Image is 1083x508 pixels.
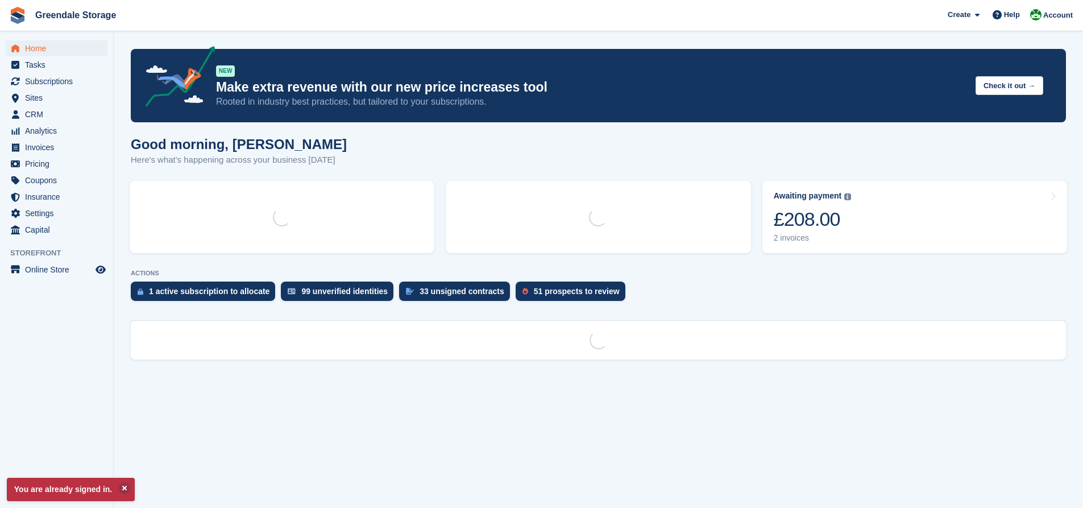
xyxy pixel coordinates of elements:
[25,156,93,172] span: Pricing
[10,247,113,259] span: Storefront
[6,156,107,172] a: menu
[131,270,1066,277] p: ACTIONS
[216,65,235,77] div: NEW
[948,9,970,20] span: Create
[6,106,107,122] a: menu
[1043,10,1073,21] span: Account
[25,73,93,89] span: Subscriptions
[131,282,281,307] a: 1 active subscription to allocate
[976,76,1043,95] button: Check it out →
[6,123,107,139] a: menu
[516,282,631,307] a: 51 prospects to review
[774,191,842,201] div: Awaiting payment
[25,205,93,221] span: Settings
[774,233,852,243] div: 2 invoices
[31,6,121,24] a: Greendale Storage
[25,222,93,238] span: Capital
[6,205,107,221] a: menu
[25,90,93,106] span: Sites
[406,288,414,295] img: contract_signature_icon-13c848040528278c33f63329250d36e43548de30e8caae1d1a13099fd9432cc5.svg
[844,193,851,200] img: icon-info-grey-7440780725fd019a000dd9b08b2336e03edf1995a4989e88bcd33f0948082b44.svg
[25,40,93,56] span: Home
[25,139,93,155] span: Invoices
[25,57,93,73] span: Tasks
[6,189,107,205] a: menu
[281,282,399,307] a: 99 unverified identities
[149,287,269,296] div: 1 active subscription to allocate
[774,208,852,231] div: £208.00
[25,262,93,278] span: Online Store
[131,154,347,167] p: Here's what's happening across your business [DATE]
[6,262,107,278] a: menu
[25,123,93,139] span: Analytics
[9,7,26,24] img: stora-icon-8386f47178a22dfd0bd8f6a31ec36ba5ce8667c1dd55bd0f319d3a0aa187defe.svg
[6,90,107,106] a: menu
[25,172,93,188] span: Coupons
[25,106,93,122] span: CRM
[7,478,135,501] p: You are already signed in.
[6,40,107,56] a: menu
[6,172,107,188] a: menu
[522,288,528,295] img: prospect-51fa495bee0391a8d652442698ab0144808aea92771e9ea1ae160a38d050c398.svg
[94,263,107,276] a: Preview store
[131,137,347,152] h1: Good morning, [PERSON_NAME]
[762,181,1067,253] a: Awaiting payment £208.00 2 invoices
[216,79,966,96] p: Make extra revenue with our new price increases tool
[136,46,215,111] img: price-adjustments-announcement-icon-8257ccfd72463d97f412b2fc003d46551f7dbcb40ab6d574587a9cd5c0d94...
[6,139,107,155] a: menu
[288,288,296,295] img: verify_identity-adf6edd0f0f0b5bbfe63781bf79b02c33cf7c696d77639b501bdc392416b5a36.svg
[216,96,966,108] p: Rooted in industry best practices, but tailored to your subscriptions.
[534,287,620,296] div: 51 prospects to review
[6,73,107,89] a: menu
[1030,9,1041,20] img: Jon
[399,282,516,307] a: 33 unsigned contracts
[1004,9,1020,20] span: Help
[6,222,107,238] a: menu
[6,57,107,73] a: menu
[420,287,504,296] div: 33 unsigned contracts
[138,288,143,295] img: active_subscription_to_allocate_icon-d502201f5373d7db506a760aba3b589e785aa758c864c3986d89f69b8ff3...
[301,287,388,296] div: 99 unverified identities
[25,189,93,205] span: Insurance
